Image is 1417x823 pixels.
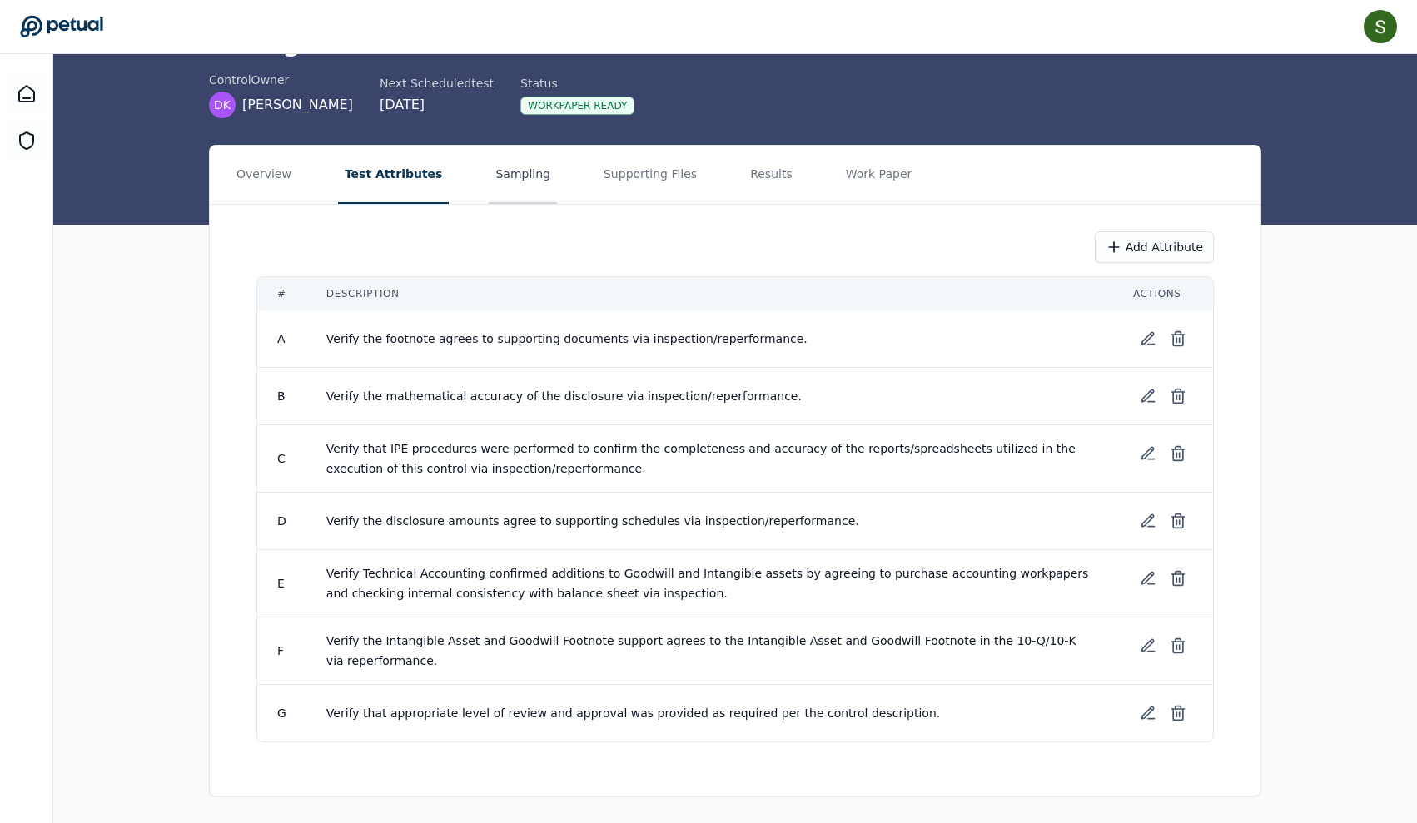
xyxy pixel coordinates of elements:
[277,577,285,590] span: E
[597,146,704,204] button: Supporting Files
[520,75,634,92] div: Status
[1095,231,1214,263] button: Add Attribute
[1163,439,1193,469] button: Delete test attribute
[1163,381,1193,411] button: Delete test attribute
[1133,631,1163,661] button: Edit test attribute
[1133,506,1163,536] button: Edit test attribute
[326,634,1080,667] span: Verify the Intangible Asset and Goodwill Footnote support agrees to the Intangible Asset and Good...
[326,442,1079,475] span: Verify that IPE procedures were performed to confirm the completeness and accuracy of the reports...
[839,146,919,204] button: Work Paper
[214,97,231,113] span: DK
[1133,563,1163,593] button: Edit test attribute
[277,332,286,345] span: A
[326,514,859,528] span: Verify the disclosure amounts agree to supporting schedules via inspection/reperformance.
[520,97,634,115] div: Workpaper Ready
[1163,324,1193,354] button: Delete test attribute
[277,644,284,657] span: F
[1133,381,1163,411] button: Edit test attribute
[257,277,306,310] th: #
[1163,631,1193,661] button: Delete test attribute
[7,74,47,114] a: Dashboard
[230,146,298,204] button: Overview
[743,146,799,204] button: Results
[326,567,1092,600] span: Verify Technical Accounting confirmed additions to Goodwill and Intangible assets by agreeing to ...
[380,75,494,92] div: Next Scheduled test
[306,277,1113,310] th: Description
[210,146,1260,204] nav: Tabs
[7,121,47,161] a: SOC
[326,706,940,720] span: Verify that appropriate level of review and approval was provided as required per the control des...
[1163,698,1193,728] button: Delete test attribute
[209,72,353,88] div: control Owner
[380,95,494,115] div: [DATE]
[1133,439,1163,469] button: Edit test attribute
[277,706,286,720] span: G
[277,514,286,528] span: D
[1133,698,1163,728] button: Edit test attribute
[326,389,802,403] span: Verify the mathematical accuracy of the disclosure via inspection/reperformance.
[489,146,557,204] button: Sampling
[1364,10,1397,43] img: Samuel Tan
[338,146,450,204] button: Test Attributes
[20,15,103,38] a: Go to Dashboard
[1163,506,1193,536] button: Delete test attribute
[277,389,286,403] span: B
[277,452,286,465] span: C
[1133,324,1163,354] button: Edit test attribute
[326,332,808,345] span: Verify the footnote agrees to supporting documents via inspection/reperformance.
[242,95,353,115] span: [PERSON_NAME]
[1163,563,1193,593] button: Delete test attribute
[1113,277,1213,310] th: Actions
